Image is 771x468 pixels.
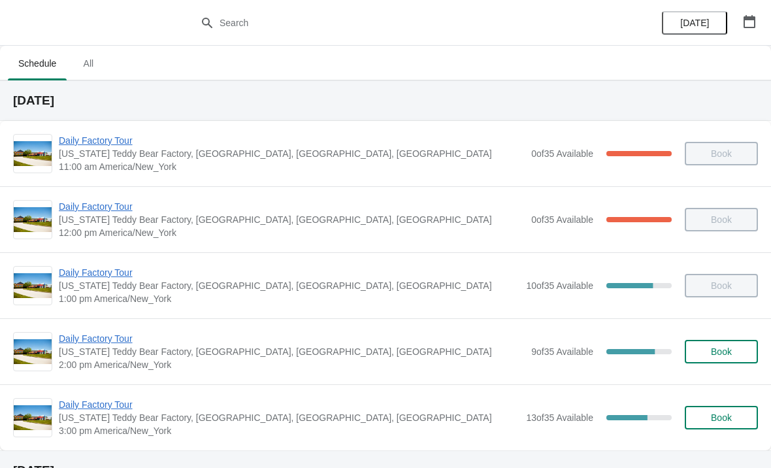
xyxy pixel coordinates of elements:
span: Book [711,412,732,423]
span: Daily Factory Tour [59,134,525,147]
span: 10 of 35 Available [526,280,593,291]
img: Daily Factory Tour | Vermont Teddy Bear Factory, Shelburne Road, Shelburne, VT, USA | 1:00 pm Ame... [14,273,52,299]
h2: [DATE] [13,94,758,107]
span: 0 of 35 Available [531,148,593,159]
span: [US_STATE] Teddy Bear Factory, [GEOGRAPHIC_DATA], [GEOGRAPHIC_DATA], [GEOGRAPHIC_DATA] [59,147,525,160]
span: [DATE] [680,18,709,28]
span: 0 of 35 Available [531,214,593,225]
span: 12:00 pm America/New_York [59,226,525,239]
button: [DATE] [662,11,727,35]
span: Schedule [8,52,67,75]
span: 9 of 35 Available [531,346,593,357]
span: Daily Factory Tour [59,332,525,345]
span: 1:00 pm America/New_York [59,292,519,305]
img: Daily Factory Tour | Vermont Teddy Bear Factory, Shelburne Road, Shelburne, VT, USA | 11:00 am Am... [14,141,52,167]
span: Book [711,346,732,357]
input: Search [219,11,578,35]
button: Book [685,340,758,363]
img: Daily Factory Tour | Vermont Teddy Bear Factory, Shelburne Road, Shelburne, VT, USA | 3:00 pm Ame... [14,405,52,431]
span: All [72,52,105,75]
span: [US_STATE] Teddy Bear Factory, [GEOGRAPHIC_DATA], [GEOGRAPHIC_DATA], [GEOGRAPHIC_DATA] [59,411,519,424]
button: Book [685,406,758,429]
span: [US_STATE] Teddy Bear Factory, [GEOGRAPHIC_DATA], [GEOGRAPHIC_DATA], [GEOGRAPHIC_DATA] [59,213,525,226]
span: 3:00 pm America/New_York [59,424,519,437]
img: Daily Factory Tour | Vermont Teddy Bear Factory, Shelburne Road, Shelburne, VT, USA | 12:00 pm Am... [14,207,52,233]
span: Daily Factory Tour [59,266,519,279]
span: Daily Factory Tour [59,398,519,411]
span: [US_STATE] Teddy Bear Factory, [GEOGRAPHIC_DATA], [GEOGRAPHIC_DATA], [GEOGRAPHIC_DATA] [59,345,525,358]
span: 2:00 pm America/New_York [59,358,525,371]
span: [US_STATE] Teddy Bear Factory, [GEOGRAPHIC_DATA], [GEOGRAPHIC_DATA], [GEOGRAPHIC_DATA] [59,279,519,292]
span: 13 of 35 Available [526,412,593,423]
span: 11:00 am America/New_York [59,160,525,173]
span: Daily Factory Tour [59,200,525,213]
img: Daily Factory Tour | Vermont Teddy Bear Factory, Shelburne Road, Shelburne, VT, USA | 2:00 pm Ame... [14,339,52,365]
